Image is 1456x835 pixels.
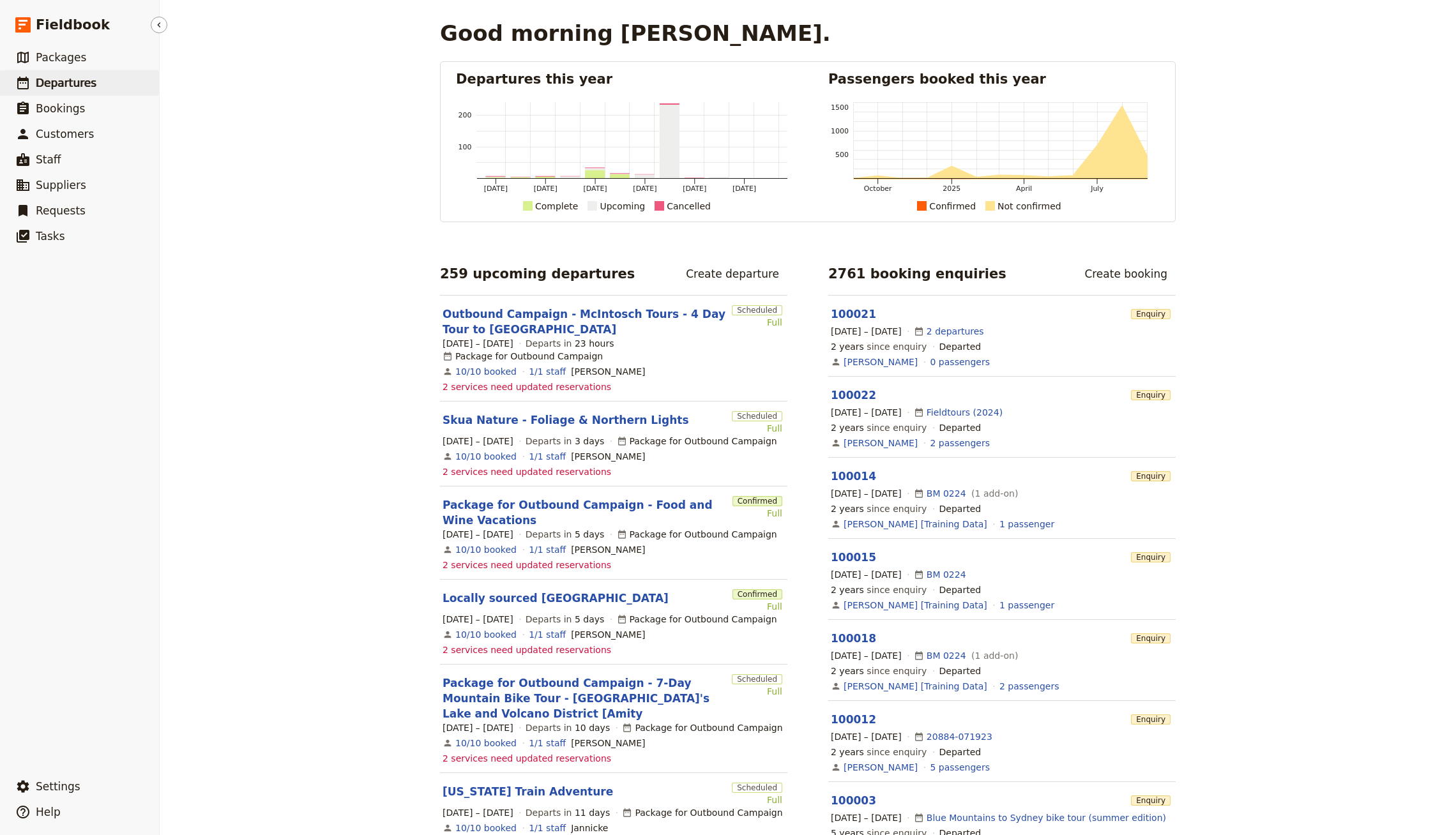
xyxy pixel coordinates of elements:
[36,179,86,192] span: Suppliers
[440,264,635,283] h2: 259 upcoming departures
[526,806,610,819] span: Departs in
[831,811,902,824] span: [DATE] – [DATE]
[844,437,918,449] a: [PERSON_NAME]
[443,721,513,734] span: [DATE] – [DATE]
[732,411,782,421] span: Scheduled
[455,365,517,378] a: View the bookings for this departure
[36,51,86,64] span: Packages
[732,685,782,698] div: Full
[622,721,782,734] div: Package for Outbound Campaign
[459,143,472,151] tspan: 100
[529,450,566,463] a: 1/1 staff
[831,632,876,645] a: 100018
[443,559,611,571] span: 2 services need updated reservations
[732,783,782,793] span: Scheduled
[927,406,1003,419] a: Fieldtours (2024)
[831,421,927,434] span: since enquiry
[484,184,508,193] tspan: [DATE]
[443,497,727,528] a: Package for Outbound Campaign - Food and Wine Vacations
[831,568,902,581] span: [DATE] – [DATE]
[939,340,982,353] div: Departed
[443,412,689,428] a: Skua Nature - Foliage & Northern Lights
[831,585,864,595] span: 2 years
[36,77,96,89] span: Departures
[927,811,1166,824] a: Blue Mountains to Sydney bike tour (summer edition)
[575,723,610,733] span: 10 days
[831,551,876,564] a: 100015
[36,230,65,243] span: Tasks
[831,340,927,353] span: since enquiry
[443,675,727,721] a: Package for Outbound Campaign - 7-Day Mountain Bike Tour - [GEOGRAPHIC_DATA]'s Lake and Volcano D...
[36,128,94,140] span: Customers
[443,591,669,606] a: Locally sourced [GEOGRAPHIC_DATA]
[529,543,566,556] a: 1/1 staff
[443,435,513,448] span: [DATE] – [DATE]
[831,666,864,676] span: 2 years
[831,665,927,677] span: since enquiry
[732,794,782,806] div: Full
[732,589,782,599] span: Confirmed
[575,338,614,349] span: 23 hours
[939,421,982,434] div: Departed
[831,325,902,338] span: [DATE] – [DATE]
[732,305,782,315] span: Scheduled
[844,761,918,774] a: [PERSON_NAME]
[443,337,513,350] span: [DATE] – [DATE]
[844,356,918,368] a: [PERSON_NAME]
[732,507,782,520] div: Full
[1076,263,1176,285] a: Create booking
[939,583,982,596] div: Departed
[831,103,849,112] tspan: 1500
[443,784,613,799] a: [US_STATE] Train Adventure
[526,613,604,626] span: Departs in
[455,822,517,834] a: View the bookings for this departure
[575,529,604,539] span: 5 days
[927,325,984,338] a: 2 departures
[927,730,992,743] a: 20884-071923
[844,680,987,693] a: [PERSON_NAME] [Training Data]
[526,528,604,541] span: Departs in
[683,184,706,193] tspan: [DATE]
[997,199,1061,214] div: Not confirmed
[535,199,578,214] div: Complete
[930,761,990,774] a: View the passengers for this booking
[969,487,1019,500] span: ( 1 add-on )
[831,746,927,758] span: since enquiry
[455,450,517,463] a: View the bookings for this departure
[151,17,167,33] button: Hide menu
[571,822,608,834] span: Jannicke
[929,199,976,214] div: Confirmed
[36,102,85,115] span: Bookings
[831,730,902,743] span: [DATE] – [DATE]
[831,406,902,419] span: [DATE] – [DATE]
[831,649,902,662] span: [DATE] – [DATE]
[927,568,966,581] a: BM 0224
[864,184,892,193] tspan: October
[831,389,876,402] a: 100022
[1131,552,1171,562] span: Enquiry
[831,308,876,320] a: 100021
[600,199,645,214] div: Upcoming
[455,628,517,641] a: View the bookings for this departure
[828,264,1006,283] h2: 2761 booking enquiries
[999,518,1054,530] a: View the passengers for this booking
[443,465,611,478] span: 2 services need updated reservations
[571,450,645,463] span: Clive Paget
[36,153,61,166] span: Staff
[939,746,982,758] div: Departed
[529,365,566,378] a: 1/1 staff
[534,184,557,193] tspan: [DATE]
[571,737,645,749] span: Clive Paget
[969,649,1019,662] span: ( 1 add-on )
[455,737,517,749] a: View the bookings for this departure
[831,502,927,515] span: since enquiry
[36,780,80,793] span: Settings
[443,528,513,541] span: [DATE] – [DATE]
[732,600,782,613] div: Full
[459,111,472,119] tspan: 200
[617,528,777,541] div: Package for Outbound Campaign
[732,674,782,684] span: Scheduled
[529,822,566,834] a: 1/1 staff
[571,628,645,641] span: Clive Paget
[732,184,756,193] tspan: [DATE]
